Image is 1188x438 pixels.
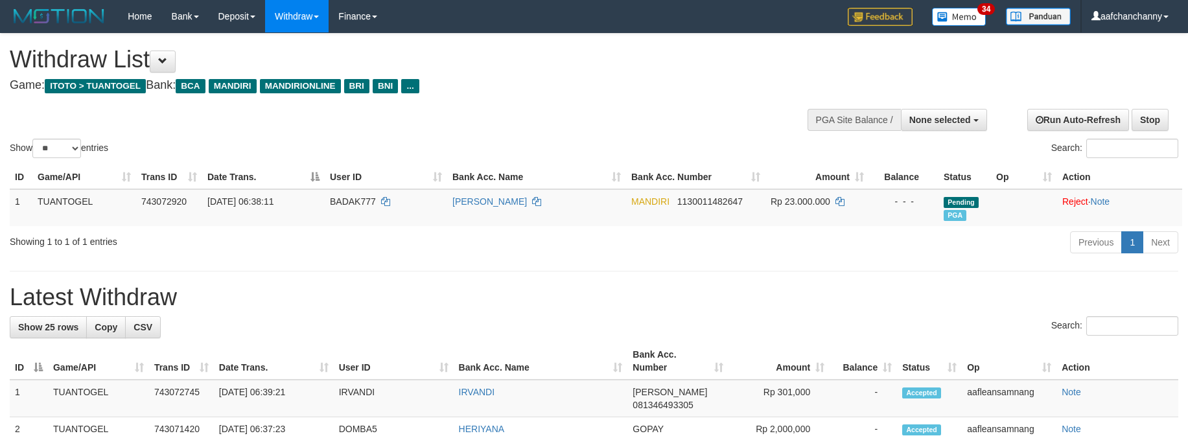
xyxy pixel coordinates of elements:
[334,343,454,380] th: User ID: activate to sort column ascending
[125,316,161,338] a: CSV
[10,284,1178,310] h1: Latest Withdraw
[95,322,117,332] span: Copy
[209,79,257,93] span: MANDIRI
[447,165,626,189] th: Bank Acc. Name: activate to sort column ascending
[10,316,87,338] a: Show 25 rows
[901,109,987,131] button: None selected
[1132,109,1169,131] a: Stop
[627,343,728,380] th: Bank Acc. Number: activate to sort column ascending
[848,8,913,26] img: Feedback.jpg
[454,343,628,380] th: Bank Acc. Name: activate to sort column ascending
[10,79,779,92] h4: Game: Bank:
[633,424,663,434] span: GOPAY
[344,79,369,93] span: BRI
[325,165,447,189] th: User ID: activate to sort column ascending
[728,343,830,380] th: Amount: activate to sort column ascending
[902,424,941,435] span: Accepted
[1070,231,1122,253] a: Previous
[1062,196,1088,207] a: Reject
[202,165,325,189] th: Date Trans.: activate to sort column descending
[136,165,202,189] th: Trans ID: activate to sort column ascending
[1006,8,1071,25] img: panduan.png
[902,387,941,398] span: Accepted
[944,197,979,208] span: Pending
[207,196,274,207] span: [DATE] 06:38:11
[677,196,743,207] span: Copy 1130011482647 to clipboard
[765,165,869,189] th: Amount: activate to sort column ascending
[1062,387,1081,397] a: Note
[991,165,1057,189] th: Op: activate to sort column ascending
[1143,231,1178,253] a: Next
[401,79,419,93] span: ...
[141,196,187,207] span: 743072920
[728,380,830,417] td: Rp 301,000
[32,165,136,189] th: Game/API: activate to sort column ascending
[149,343,214,380] th: Trans ID: activate to sort column ascending
[459,424,505,434] a: HERIYANA
[932,8,986,26] img: Button%20Memo.svg
[1027,109,1129,131] a: Run Auto-Refresh
[897,343,962,380] th: Status: activate to sort column ascending
[830,343,897,380] th: Balance: activate to sort column ascending
[977,3,995,15] span: 34
[214,343,334,380] th: Date Trans.: activate to sort column ascending
[10,6,108,26] img: MOTION_logo.png
[1086,139,1178,158] input: Search:
[330,196,376,207] span: BADAK777
[260,79,341,93] span: MANDIRIONLINE
[176,79,205,93] span: BCA
[10,139,108,158] label: Show entries
[626,165,765,189] th: Bank Acc. Number: activate to sort column ascending
[830,380,897,417] td: -
[18,322,78,332] span: Show 25 rows
[771,196,830,207] span: Rp 23.000.000
[48,343,149,380] th: Game/API: activate to sort column ascending
[10,165,32,189] th: ID
[1086,316,1178,336] input: Search:
[452,196,527,207] a: [PERSON_NAME]
[10,189,32,226] td: 1
[86,316,126,338] a: Copy
[1057,189,1182,226] td: ·
[633,400,693,410] span: Copy 081346493305 to clipboard
[1051,139,1178,158] label: Search:
[214,380,334,417] td: [DATE] 06:39:21
[1091,196,1110,207] a: Note
[10,47,779,73] h1: Withdraw List
[10,230,485,248] div: Showing 1 to 1 of 1 entries
[869,165,938,189] th: Balance
[909,115,971,125] span: None selected
[808,109,901,131] div: PGA Site Balance /
[459,387,495,397] a: IRVANDI
[1057,165,1182,189] th: Action
[962,380,1056,417] td: aafleansamnang
[48,380,149,417] td: TUANTOGEL
[944,210,966,221] span: Marked by aafchonlypin
[938,165,991,189] th: Status
[134,322,152,332] span: CSV
[874,195,933,208] div: - - -
[45,79,146,93] span: ITOTO > TUANTOGEL
[631,196,670,207] span: MANDIRI
[149,380,214,417] td: 743072745
[1051,316,1178,336] label: Search:
[633,387,707,397] span: [PERSON_NAME]
[1062,424,1081,434] a: Note
[32,189,136,226] td: TUANTOGEL
[10,343,48,380] th: ID: activate to sort column descending
[1121,231,1143,253] a: 1
[373,79,398,93] span: BNI
[10,380,48,417] td: 1
[334,380,454,417] td: IRVANDI
[32,139,81,158] select: Showentries
[1056,343,1178,380] th: Action
[962,343,1056,380] th: Op: activate to sort column ascending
